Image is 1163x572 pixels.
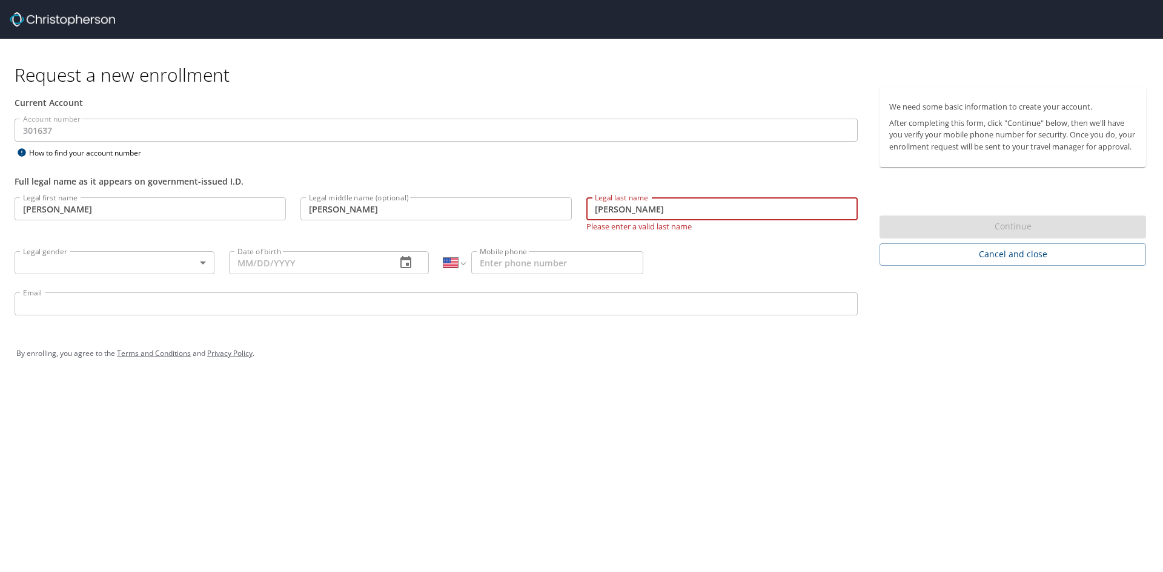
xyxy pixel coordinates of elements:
[16,338,1147,369] div: By enrolling, you agree to the and .
[10,12,115,27] img: cbt logo
[15,96,858,109] div: Current Account
[889,247,1136,262] span: Cancel and close
[15,251,214,274] div: ​
[15,175,858,188] div: Full legal name as it appears on government-issued I.D.
[889,117,1136,153] p: After completing this form, click "Continue" below, then we'll have you verify your mobile phone ...
[471,251,643,274] input: Enter phone number
[207,348,253,358] a: Privacy Policy
[586,220,858,232] p: Please enter a valid last name
[889,101,1136,113] p: We need some basic information to create your account.
[117,348,191,358] a: Terms and Conditions
[15,63,1156,87] h1: Request a new enrollment
[880,243,1146,266] button: Cancel and close
[15,145,166,160] div: How to find your account number
[229,251,386,274] input: MM/DD/YYYY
